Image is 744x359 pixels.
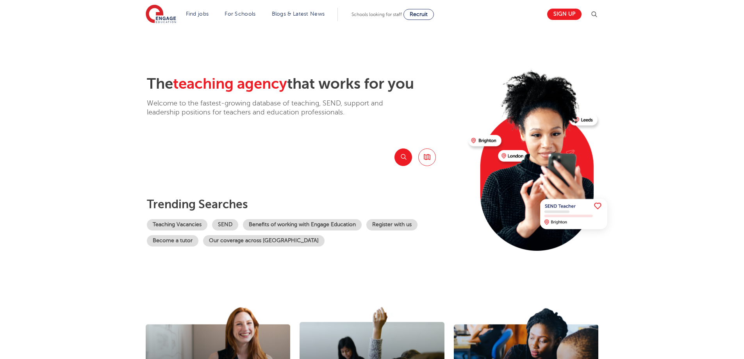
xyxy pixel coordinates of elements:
[203,235,325,246] a: Our coverage across [GEOGRAPHIC_DATA]
[147,235,198,246] a: Become a tutor
[351,12,402,17] span: Schools looking for staff
[212,219,238,230] a: SEND
[366,219,417,230] a: Register with us
[225,11,255,17] a: For Schools
[403,9,434,20] a: Recruit
[243,219,362,230] a: Benefits of working with Engage Education
[147,99,405,117] p: Welcome to the fastest-growing database of teaching, SEND, support and leadership positions for t...
[173,75,287,92] span: teaching agency
[547,9,582,20] a: Sign up
[147,197,462,211] p: Trending searches
[410,11,428,17] span: Recruit
[186,11,209,17] a: Find jobs
[146,5,176,24] img: Engage Education
[147,219,207,230] a: Teaching Vacancies
[147,75,462,93] h2: The that works for you
[394,148,412,166] button: Search
[272,11,325,17] a: Blogs & Latest News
